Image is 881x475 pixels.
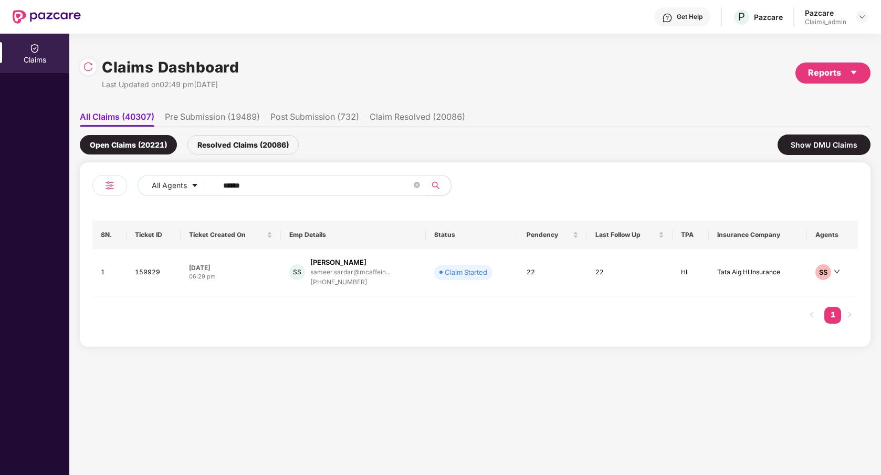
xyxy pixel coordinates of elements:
[165,111,260,127] li: Pre Submission (19489)
[824,307,841,324] li: 1
[595,231,656,239] span: Last Follow Up
[80,111,154,127] li: All Claims (40307)
[189,272,272,281] div: 06:29 pm
[127,221,181,249] th: Ticket ID
[103,179,116,192] img: svg+xml;base64,PHN2ZyB4bWxucz0iaHR0cDovL3d3dy53My5vcmcvMjAwMC9zdmciIHdpZHRoPSIyNCIgaGVpZ2h0PSIyNC...
[587,221,673,249] th: Last Follow Up
[518,221,587,249] th: Pendency
[809,312,815,318] span: left
[191,182,198,190] span: caret-down
[709,221,807,249] th: Insurance Company
[677,13,702,21] div: Get Help
[834,269,840,275] span: down
[849,68,858,77] span: caret-down
[270,111,359,127] li: Post Submission (732)
[370,111,465,127] li: Claim Resolved (20086)
[289,264,305,280] div: SS
[805,8,846,18] div: Pazcare
[824,307,841,323] a: 1
[414,182,420,188] span: close-circle
[127,249,181,296] td: 159929
[102,56,239,79] h1: Claims Dashboard
[815,264,831,280] div: SS
[29,43,40,54] img: svg+xml;base64,PHN2ZyBpZD0iQ2xhaW0iIHhtbG5zPSJodHRwOi8vd3d3LnczLm9yZy8yMDAwL3N2ZyIgd2lkdGg9IjIwIi...
[803,307,820,324] li: Previous Page
[805,18,846,26] div: Claims_admin
[518,249,587,296] td: 22
[138,175,221,196] button: All Agentscaret-down
[310,269,391,275] div: sameer.sardar@mcaffein...
[102,79,239,90] div: Last Updated on 02:49 pm[DATE]
[189,231,264,239] span: Ticket Created On
[80,135,177,154] div: Open Claims (20221)
[92,221,127,249] th: SN.
[738,11,745,23] span: P
[673,249,709,296] td: HI
[310,257,366,267] div: [PERSON_NAME]
[181,221,280,249] th: Ticket Created On
[754,12,783,22] div: Pazcare
[803,307,820,324] button: left
[709,249,807,296] td: Tata Aig HI Insurance
[778,135,870,155] div: Show DMU Claims
[426,221,518,249] th: Status
[662,13,673,23] img: svg+xml;base64,PHN2ZyBpZD0iSGVscC0zMngzMiIgeG1sbnM9Imh0dHA6Ly93d3cudzMub3JnLzIwMDAvc3ZnIiB3aWR0aD...
[92,249,127,296] td: 1
[673,221,709,249] th: TPA
[189,263,272,272] div: [DATE]
[858,13,866,21] img: svg+xml;base64,PHN2ZyBpZD0iRHJvcGRvd24tMzJ4MzIiIHhtbG5zPSJodHRwOi8vd3d3LnczLm9yZy8yMDAwL3N2ZyIgd2...
[841,307,858,324] button: right
[527,231,571,239] span: Pendency
[587,249,673,296] td: 22
[187,135,299,154] div: Resolved Claims (20086)
[152,180,187,191] span: All Agents
[846,312,853,318] span: right
[83,61,93,72] img: svg+xml;base64,PHN2ZyBpZD0iUmVsb2FkLTMyeDMyIiB4bWxucz0iaHR0cDovL3d3dy53My5vcmcvMjAwMC9zdmciIHdpZH...
[841,307,858,324] li: Next Page
[281,221,426,249] th: Emp Details
[425,175,452,196] button: search
[808,66,858,79] div: Reports
[807,221,858,249] th: Agents
[414,181,420,191] span: close-circle
[310,277,391,287] div: [PHONE_NUMBER]
[13,10,81,24] img: New Pazcare Logo
[445,267,487,277] div: Claim Started
[425,181,446,190] span: search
